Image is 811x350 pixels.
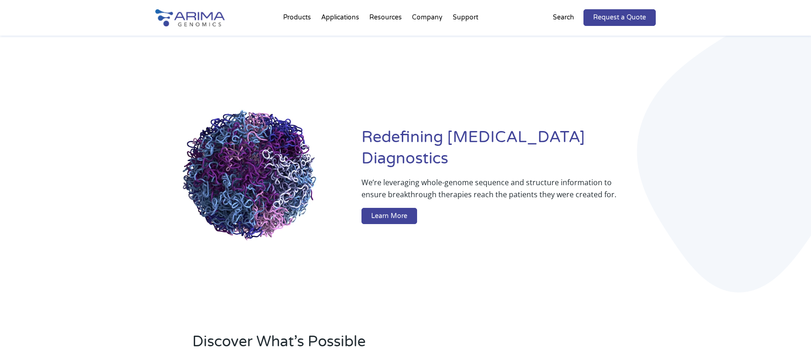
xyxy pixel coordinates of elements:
[361,176,619,208] p: We’re leveraging whole-genome sequence and structure information to ensure breakthrough therapies...
[155,9,225,26] img: Arima-Genomics-logo
[553,12,574,24] p: Search
[765,306,811,350] iframe: Chat Widget
[361,127,656,176] h1: Redefining [MEDICAL_DATA] Diagnostics
[583,9,656,26] a: Request a Quote
[361,208,417,225] a: Learn More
